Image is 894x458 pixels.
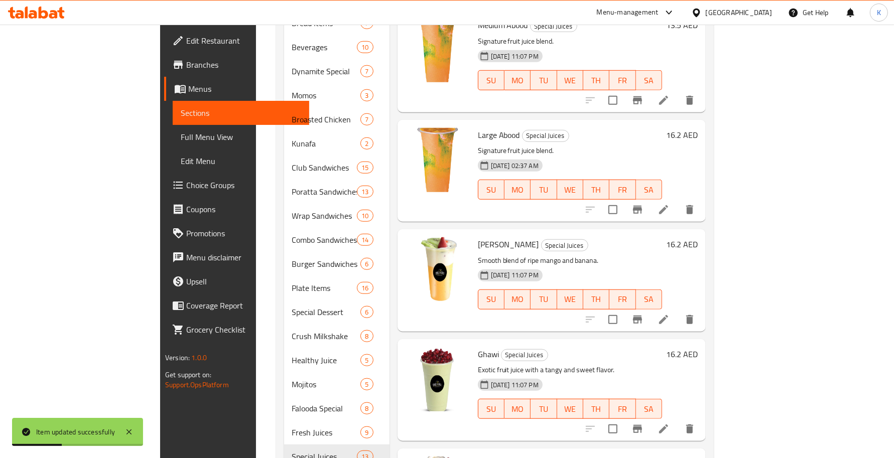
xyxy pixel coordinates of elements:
div: Falooda Special8 [284,396,390,420]
div: Wrap Sandwiches10 [284,204,390,228]
span: TH [587,73,605,88]
span: Branches [186,59,301,71]
span: Mojitos [292,378,361,390]
div: Crush Milkshake8 [284,324,390,348]
span: Select to update [602,418,623,439]
span: Burger Sandwiches [292,258,361,270]
span: 9 [361,428,372,437]
div: Fresh Juices9 [284,420,390,444]
span: [DATE] 02:37 AM [487,161,543,171]
a: Support.OpsPlatform [165,378,229,391]
button: MO [504,180,531,200]
span: Special Juices [523,130,569,141]
span: Sections [181,107,301,119]
span: MO [508,73,527,88]
button: TU [531,180,557,200]
span: Dynamite Special [292,65,361,77]
span: Choice Groups [186,179,301,191]
button: SU [478,180,504,200]
span: Special Juices [542,240,588,251]
span: Large Abood [478,127,520,142]
span: Medium Abood [478,18,528,33]
button: WE [557,399,583,419]
button: TH [583,70,609,90]
span: 13 [357,187,372,197]
div: Fresh Juices [292,426,361,438]
span: Menu disclaimer [186,251,301,263]
span: 10 [357,211,372,221]
span: SA [640,402,658,416]
span: TU [535,402,553,416]
span: Full Menu View [181,131,301,143]
span: MO [508,402,527,416]
button: SA [636,289,662,310]
span: SA [640,292,658,307]
p: Signature fruit juice blend. [478,144,662,157]
a: Full Menu View [173,125,309,149]
span: SA [640,73,658,88]
div: Momos3 [284,83,390,107]
span: SU [482,402,500,416]
div: items [357,186,373,198]
span: 5 [361,356,372,365]
span: Coupons [186,203,301,215]
div: Poratta Sandwiches13 [284,180,390,204]
span: WE [561,183,579,197]
span: Promotions [186,227,301,239]
span: 5 [361,380,372,389]
button: SA [636,399,662,419]
div: Beverages [292,41,357,53]
span: FR [613,292,631,307]
a: Grocery Checklist [164,318,309,342]
div: items [360,354,373,366]
button: FR [609,399,635,419]
button: FR [609,70,635,90]
a: Menu disclaimer [164,245,309,269]
span: TH [587,292,605,307]
span: SU [482,183,500,197]
img: Medium Abood [406,18,470,82]
span: [PERSON_NAME] [478,237,539,252]
a: Edit menu item [658,94,670,106]
span: Select to update [602,309,623,330]
button: delete [678,88,702,112]
span: Edit Menu [181,155,301,167]
span: Select to update [602,90,623,111]
img: Mango Banana [406,237,470,301]
div: Beverages10 [284,35,390,59]
span: K [877,7,881,18]
button: Branch-specific-item [625,417,650,441]
span: Poratta Sandwiches [292,186,357,198]
button: Branch-specific-item [625,88,650,112]
div: items [360,89,373,101]
div: Mojitos5 [284,372,390,396]
div: items [360,65,373,77]
span: Club Sandwiches [292,162,357,174]
span: 8 [361,404,372,413]
button: delete [678,198,702,222]
span: 16 [357,283,372,293]
button: TH [583,289,609,310]
span: SU [482,73,500,88]
div: Dynamite Special7 [284,59,390,83]
button: SU [478,399,504,419]
span: Healthy Juice [292,354,361,366]
a: Branches [164,53,309,77]
span: TH [587,183,605,197]
div: Item updated successfully [36,426,115,437]
button: FR [609,289,635,310]
span: Plate Items [292,282,357,294]
span: SA [640,183,658,197]
span: WE [561,292,579,307]
span: Kunafa [292,137,361,149]
span: Crush Milkshake [292,330,361,342]
button: SA [636,70,662,90]
span: FR [613,183,631,197]
span: WE [561,402,579,416]
button: MO [504,399,531,419]
div: Wrap Sandwiches [292,210,357,222]
div: items [357,234,373,246]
